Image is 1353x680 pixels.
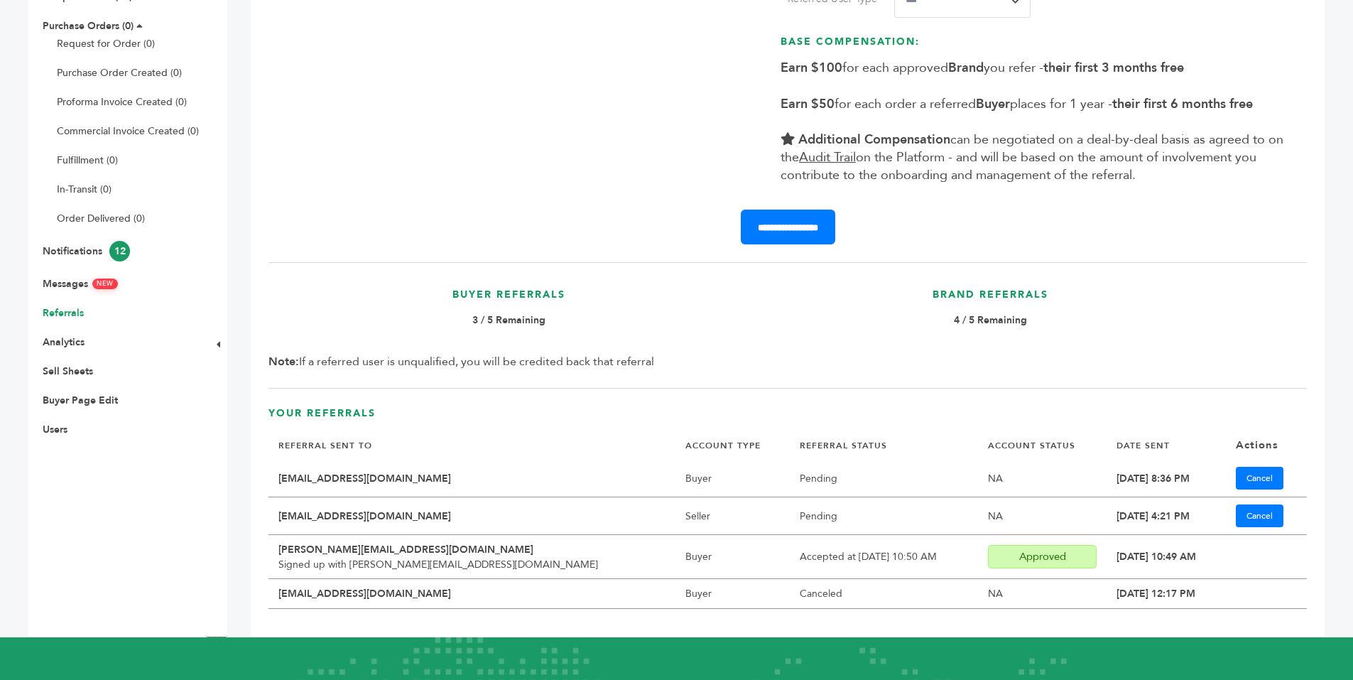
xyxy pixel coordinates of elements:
a: ACCOUNT STATUS [988,440,1075,451]
span: NEW [92,279,118,289]
b: Earn $50 [781,95,835,113]
a: Analytics [43,335,85,349]
b: their first 6 months free [1112,95,1253,113]
a: [DATE] 10:49 AM [1116,550,1196,563]
b: Brand [948,59,984,77]
a: Notifications12 [43,244,130,258]
a: Pending [800,472,837,485]
a: Proforma Invoice Created (0) [57,95,187,109]
a: Cancel [1236,467,1283,490]
a: NA [988,509,1003,523]
b: their first 3 months free [1043,59,1184,77]
a: MessagesNEW [43,277,118,291]
a: Pending [800,509,837,523]
a: Fulfillment (0) [57,153,118,167]
a: REFERRAL STATUS [800,440,887,451]
b: [EMAIL_ADDRESS][DOMAIN_NAME] [278,587,451,600]
b: Note: [268,354,299,369]
b: 4 / 5 Remaining [954,313,1027,327]
a: Referrals [43,306,84,320]
a: Buyer [685,550,712,563]
u: Audit Trail [799,149,856,166]
a: Cancel [1236,504,1283,527]
span: Signed up with [PERSON_NAME][EMAIL_ADDRESS][DOMAIN_NAME] [278,558,598,571]
a: [DATE] 12:17 PM [1116,587,1195,600]
a: NA [988,472,1003,485]
span: 12 [109,241,130,261]
b: Buyer [976,95,1010,113]
div: Approved [988,545,1097,568]
a: Purchase Orders (0) [43,19,134,33]
a: Request for Order (0) [57,37,155,50]
a: Buyer Page Edit [43,394,118,407]
a: Buyer [685,472,712,485]
b: 3 / 5 Remaining [472,313,545,327]
b: Earn $100 [781,59,842,77]
a: Order Delivered (0) [57,212,145,225]
a: DATE SENT [1116,440,1170,451]
a: Buyer [685,587,712,600]
span: for each approved you refer - for each order a referred places for 1 year - can be negotiated on ... [781,59,1283,184]
th: Actions [1226,431,1307,460]
span: If a referred user is unqualified, you will be credited back that referral [268,354,654,369]
a: Purchase Order Created (0) [57,66,182,80]
a: NA [988,587,1003,600]
b: [EMAIL_ADDRESS][DOMAIN_NAME] [278,509,451,523]
a: [DATE] 8:36 PM [1116,472,1190,485]
h3: Brand Referrals [757,288,1224,313]
a: REFERRAL SENT TO [278,440,372,451]
a: Canceled [800,587,842,600]
a: Commercial Invoice Created (0) [57,124,199,138]
a: Accepted at [DATE] 10:50 AM [800,550,937,563]
a: ACCOUNT TYPE [685,440,761,451]
h3: Base Compensation: [781,35,1300,60]
a: Sell Sheets [43,365,93,378]
b: [PERSON_NAME][EMAIL_ADDRESS][DOMAIN_NAME] [278,543,533,556]
b: Additional Compensation [798,131,950,149]
a: Seller [685,509,710,523]
h3: Buyer Referrals [276,288,743,313]
a: In-Transit (0) [57,183,112,196]
a: [DATE] 4:21 PM [1116,509,1190,523]
h3: Your Referrals [268,406,1307,431]
a: Users [43,423,67,436]
b: [EMAIL_ADDRESS][DOMAIN_NAME] [278,472,451,485]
